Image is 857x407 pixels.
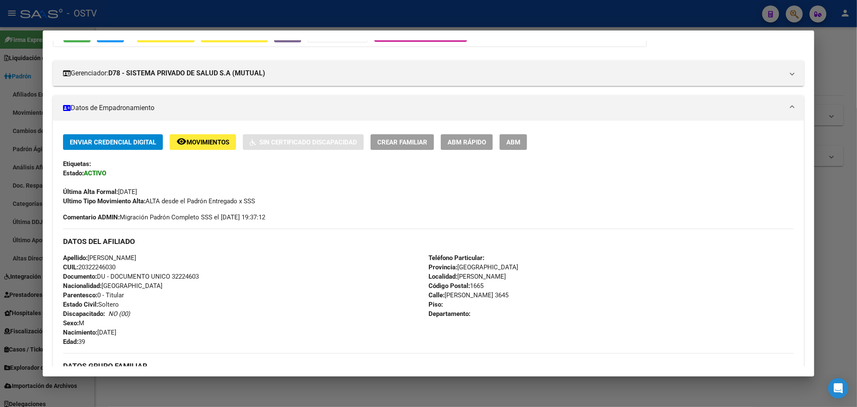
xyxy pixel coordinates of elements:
[63,188,118,196] strong: Última Alta Formal:
[187,138,229,146] span: Movimientos
[506,138,520,146] span: ABM
[428,254,484,262] strong: Teléfono Particular:
[63,68,783,78] mat-panel-title: Gerenciador:
[428,291,508,299] span: [PERSON_NAME] 3645
[259,138,357,146] span: Sin Certificado Discapacidad
[63,329,97,336] strong: Nacimiento:
[63,301,98,308] strong: Estado Civil:
[428,282,470,290] strong: Código Postal:
[63,263,78,271] strong: CUIL:
[63,329,116,336] span: [DATE]
[108,310,130,318] i: NO (00)
[170,134,236,150] button: Movimientos
[63,282,162,290] span: [GEOGRAPHIC_DATA]
[63,197,146,205] strong: Ultimo Tipo Movimiento Alta:
[243,134,364,150] button: Sin Certificado Discapacidad
[63,263,115,271] span: 20322246030
[63,169,84,177] strong: Estado:
[428,282,483,290] span: 1665
[63,282,102,290] strong: Nacionalidad:
[53,61,804,86] mat-expansion-panel-header: Gerenciador:D78 - SISTEMA PRIVADO DE SALUD S.A (MUTUAL)
[63,361,794,371] h3: DATOS GRUPO FAMILIAR
[63,237,794,246] h3: DATOS DEL AFILIADO
[428,310,470,318] strong: Departamento:
[63,188,137,196] span: [DATE]
[63,273,97,280] strong: Documento:
[63,273,199,280] span: DU - DOCUMENTO UNICO 32224603
[108,68,265,78] strong: D78 - SISTEMA PRIVADO DE SALUD S.A (MUTUAL)
[371,134,434,150] button: Crear Familiar
[53,95,804,121] mat-expansion-panel-header: Datos de Empadronamiento
[63,160,91,168] strong: Etiquetas:
[441,134,493,150] button: ABM Rápido
[828,378,849,399] div: Open Intercom Messenger
[428,273,457,280] strong: Localidad:
[500,134,527,150] button: ABM
[63,254,88,262] strong: Apellido:
[70,138,156,146] span: Enviar Credencial Digital
[428,291,445,299] strong: Calle:
[63,338,78,346] strong: Edad:
[63,291,124,299] span: 0 - Titular
[428,273,506,280] span: [PERSON_NAME]
[428,263,518,271] span: [GEOGRAPHIC_DATA]
[63,310,105,318] strong: Discapacitado:
[63,301,119,308] span: Soltero
[428,301,443,308] strong: Piso:
[377,138,427,146] span: Crear Familiar
[428,263,457,271] strong: Provincia:
[176,136,187,147] mat-icon: remove_red_eye
[63,338,85,346] span: 39
[63,291,97,299] strong: Parentesco:
[63,319,84,327] span: M
[63,213,120,221] strong: Comentario ADMIN:
[63,254,136,262] span: [PERSON_NAME]
[63,103,783,113] mat-panel-title: Datos de Empadronamiento
[84,169,106,177] strong: ACTIVO
[63,319,79,327] strong: Sexo:
[63,197,255,205] span: ALTA desde el Padrón Entregado x SSS
[63,213,265,222] span: Migración Padrón Completo SSS el [DATE] 19:37:12
[448,138,486,146] span: ABM Rápido
[63,134,163,150] button: Enviar Credencial Digital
